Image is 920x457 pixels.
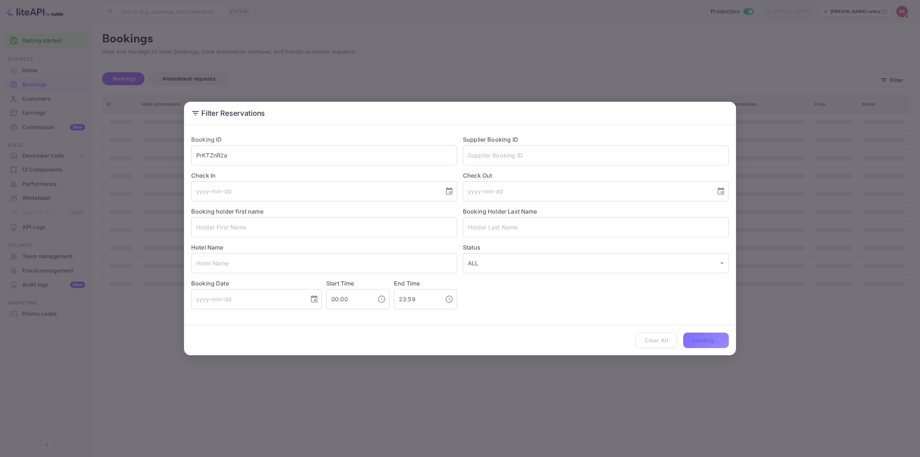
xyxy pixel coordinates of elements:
label: Booking Holder Last Name [463,208,537,215]
input: Supplier Booking ID [463,145,729,165]
input: yyyy-mm-dd [191,289,304,309]
h2: Filter Reservations [184,102,736,125]
button: Choose date [714,184,728,198]
button: Choose date [442,184,456,198]
input: Holder Last Name [463,217,729,237]
input: yyyy-mm-dd [191,181,439,201]
label: Booking holder first name [191,208,263,215]
label: Booking ID [191,136,222,143]
div: ALL [463,253,729,273]
button: Choose time, selected time is 11:59 PM [442,292,456,306]
label: Booking Date [191,279,322,288]
label: Supplier Booking ID [463,136,518,143]
button: Choose time, selected time is 12:00 AM [374,292,389,306]
input: hh:mm [394,289,439,309]
label: Start Time [326,280,354,287]
label: Check In [191,171,457,180]
label: Status [463,243,729,252]
input: yyyy-mm-dd [463,181,711,201]
label: Hotel Name [191,244,224,251]
input: hh:mm [326,289,372,309]
label: Check Out [463,171,729,180]
button: Choose date [307,292,321,306]
input: Holder First Name [191,217,457,237]
label: End Time [394,280,420,287]
input: Hotel Name [191,253,457,273]
input: Booking ID [191,145,457,165]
